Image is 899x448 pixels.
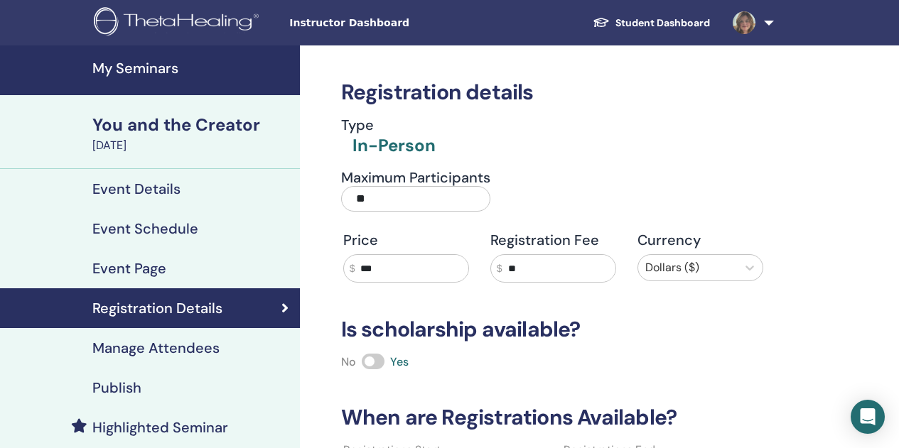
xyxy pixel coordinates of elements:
h4: Event Schedule [92,220,198,237]
h4: Publish [92,379,141,396]
img: graduation-cap-white.svg [593,16,610,28]
h3: Is scholarship available? [333,317,774,342]
img: default.jpg [733,11,755,34]
span: Instructor Dashboard [289,16,502,31]
h4: Registration Fee [490,231,616,248]
h4: Currency [637,231,763,248]
span: No [341,354,356,369]
h4: Manage Attendees [92,339,220,356]
h4: Registration Details [92,300,222,317]
h4: Price [343,231,469,248]
h4: Maximum Participants [341,169,490,186]
h3: When are Registrations Available? [333,405,774,430]
h4: My Seminars [92,60,291,77]
h4: Event Page [92,260,166,277]
a: Student Dashboard [581,10,721,36]
h3: Registration details [333,80,774,105]
span: $ [350,261,355,276]
span: Yes [390,354,409,369]
div: Open Intercom Messenger [851,400,885,434]
div: [DATE] [92,137,291,154]
a: You and the Creator[DATE] [84,113,300,154]
input: Maximum Participants [341,186,490,212]
h4: Type [341,116,436,133]
div: In-Person [352,133,436,158]
h4: Highlighted Seminar [92,419,228,436]
h4: Event Details [92,180,181,197]
div: You and the Creator [92,113,291,137]
img: logo.png [94,7,264,39]
span: $ [497,261,502,276]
